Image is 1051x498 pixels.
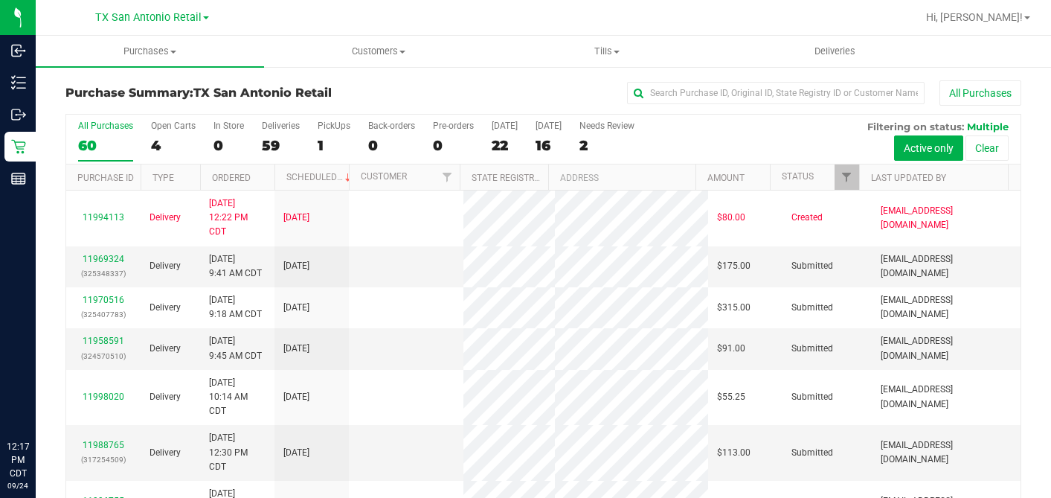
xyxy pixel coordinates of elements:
[283,301,309,315] span: [DATE]
[213,121,244,131] div: In Store
[717,446,751,460] span: $113.00
[368,121,415,131] div: Back-orders
[433,121,474,131] div: Pre-orders
[77,173,134,183] a: Purchase ID
[717,259,751,273] span: $175.00
[492,36,721,67] a: Tills
[36,36,264,67] a: Purchases
[717,390,745,404] span: $55.25
[65,86,384,100] h3: Purchase Summary:
[318,121,350,131] div: PickUps
[881,293,1012,322] span: [EMAIL_ADDRESS][DOMAIN_NAME]
[492,137,518,154] div: 22
[926,11,1023,23] span: Hi, [PERSON_NAME]!
[939,80,1021,106] button: All Purchases
[492,121,518,131] div: [DATE]
[152,173,174,183] a: Type
[791,390,833,404] span: Submitted
[791,342,833,356] span: Submitted
[717,211,745,225] span: $80.00
[78,121,133,131] div: All Purchases
[721,36,949,67] a: Deliveries
[283,446,309,460] span: [DATE]
[78,137,133,154] div: 60
[283,342,309,356] span: [DATE]
[83,295,124,305] a: 11970516
[965,135,1009,161] button: Clear
[209,334,262,363] span: [DATE] 9:45 AM CDT
[36,45,264,58] span: Purchases
[209,431,266,474] span: [DATE] 12:30 PM CDT
[209,197,266,240] span: [DATE] 12:22 PM CDT
[150,301,181,315] span: Delivery
[881,438,1012,467] span: [EMAIL_ADDRESS][DOMAIN_NAME]
[11,107,26,122] inline-svg: Outbound
[286,172,354,182] a: Scheduled
[150,211,181,225] span: Delivery
[791,301,833,315] span: Submitted
[265,45,492,58] span: Customers
[75,453,132,467] p: (317254509)
[967,121,1009,133] span: Multiple
[83,440,124,450] a: 11988765
[209,293,262,322] span: [DATE] 9:18 AM CDT
[548,165,695,191] th: Address
[283,390,309,404] span: [DATE]
[150,259,181,273] span: Delivery
[536,121,562,131] div: [DATE]
[262,121,300,131] div: Deliveries
[151,137,196,154] div: 4
[150,342,181,356] span: Delivery
[493,45,720,58] span: Tills
[11,75,26,90] inline-svg: Inventory
[209,252,262,281] span: [DATE] 9:41 AM CDT
[75,266,132,281] p: (325348337)
[794,45,875,58] span: Deliveries
[881,334,1012,363] span: [EMAIL_ADDRESS][DOMAIN_NAME]
[151,121,196,131] div: Open Carts
[579,121,634,131] div: Needs Review
[717,342,745,356] span: $91.00
[7,440,29,480] p: 12:17 PM CDT
[791,446,833,460] span: Submitted
[881,204,1012,232] span: [EMAIL_ADDRESS][DOMAIN_NAME]
[11,139,26,154] inline-svg: Retail
[881,383,1012,411] span: [EMAIL_ADDRESS][DOMAIN_NAME]
[791,211,823,225] span: Created
[212,173,251,183] a: Ordered
[318,137,350,154] div: 1
[83,336,124,346] a: 11958591
[213,137,244,154] div: 0
[75,349,132,363] p: (324570510)
[433,137,474,154] div: 0
[717,301,751,315] span: $315.00
[867,121,964,133] span: Filtering on status:
[83,392,124,402] a: 11998020
[150,446,181,460] span: Delivery
[150,390,181,404] span: Delivery
[782,171,814,182] a: Status
[7,480,29,491] p: 09/24
[95,11,202,24] span: TX San Antonio Retail
[361,171,407,182] a: Customer
[283,259,309,273] span: [DATE]
[15,379,60,424] iframe: Resource center
[368,137,415,154] div: 0
[881,252,1012,281] span: [EMAIL_ADDRESS][DOMAIN_NAME]
[262,137,300,154] div: 59
[791,259,833,273] span: Submitted
[75,307,132,322] p: (325407783)
[871,173,946,183] a: Last Updated By
[283,211,309,225] span: [DATE]
[627,82,925,104] input: Search Purchase ID, Original ID, State Registry ID or Customer Name...
[835,165,859,190] a: Filter
[193,86,332,100] span: TX San Antonio Retail
[536,137,562,154] div: 16
[894,135,963,161] button: Active only
[83,212,124,223] a: 11994113
[209,376,266,419] span: [DATE] 10:14 AM CDT
[707,173,745,183] a: Amount
[435,165,460,190] a: Filter
[11,171,26,186] inline-svg: Reports
[264,36,492,67] a: Customers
